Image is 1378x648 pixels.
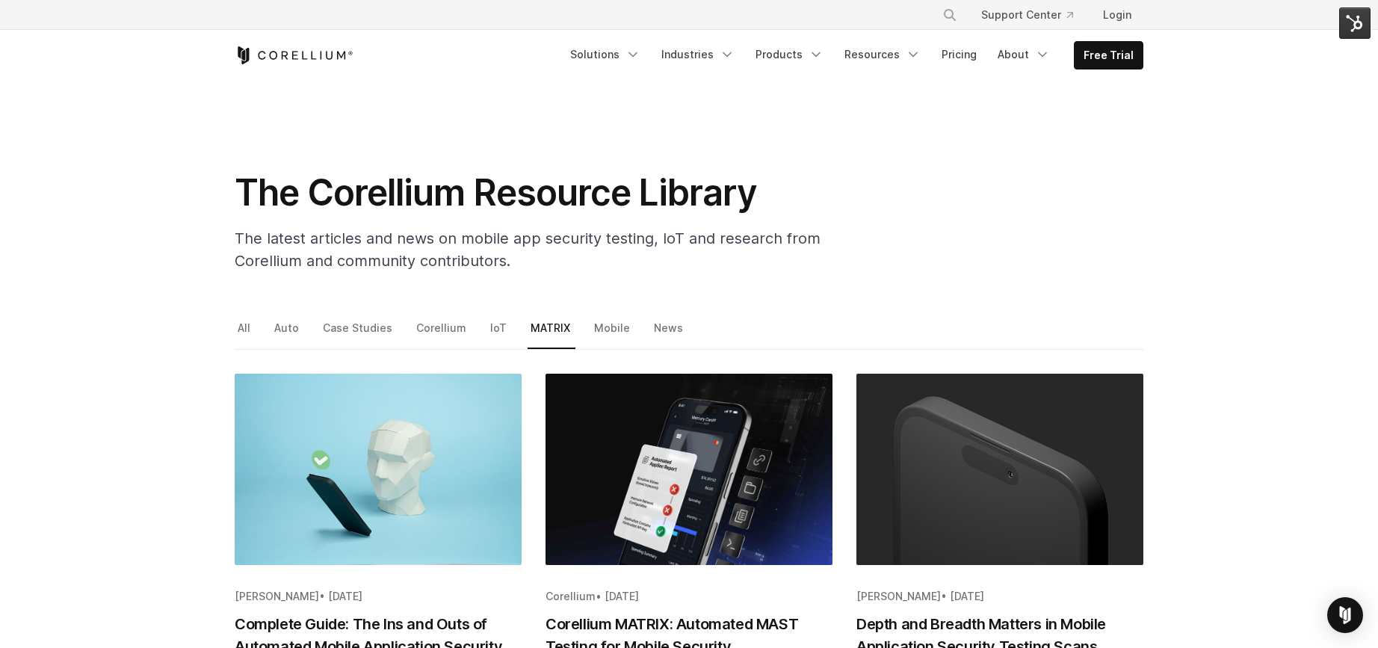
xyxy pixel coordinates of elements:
[528,318,575,349] a: MATRIX
[651,318,688,349] a: News
[546,374,832,565] img: Corellium MATRIX: Automated MAST Testing for Mobile Security
[235,170,832,215] h1: The Corellium Resource Library
[546,590,596,602] span: Corellium
[235,589,522,604] div: •
[856,589,1143,604] div: •
[328,590,362,602] span: [DATE]
[989,41,1059,68] a: About
[235,229,821,270] span: The latest articles and news on mobile app security testing, IoT and research from Corellium and ...
[591,318,635,349] a: Mobile
[856,374,1143,565] img: Depth and Breadth Matters in Mobile Application Security Testing Scans
[1327,597,1363,633] div: Open Intercom Messenger
[605,590,639,602] span: [DATE]
[835,41,930,68] a: Resources
[1091,1,1143,28] a: Login
[320,318,398,349] a: Case Studies
[856,590,941,602] span: [PERSON_NAME]
[747,41,832,68] a: Products
[1339,7,1371,39] img: HubSpot Tools Menu Toggle
[546,589,832,604] div: •
[652,41,744,68] a: Industries
[561,41,649,68] a: Solutions
[235,46,353,64] a: Corellium Home
[271,318,304,349] a: Auto
[561,41,1143,70] div: Navigation Menu
[413,318,472,349] a: Corellium
[235,374,522,565] img: Complete Guide: The Ins and Outs of Automated Mobile Application Security Testing
[924,1,1143,28] div: Navigation Menu
[487,318,512,349] a: IoT
[235,318,256,349] a: All
[1075,42,1143,69] a: Free Trial
[936,1,963,28] button: Search
[969,1,1085,28] a: Support Center
[950,590,984,602] span: [DATE]
[933,41,986,68] a: Pricing
[235,590,319,602] span: [PERSON_NAME]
